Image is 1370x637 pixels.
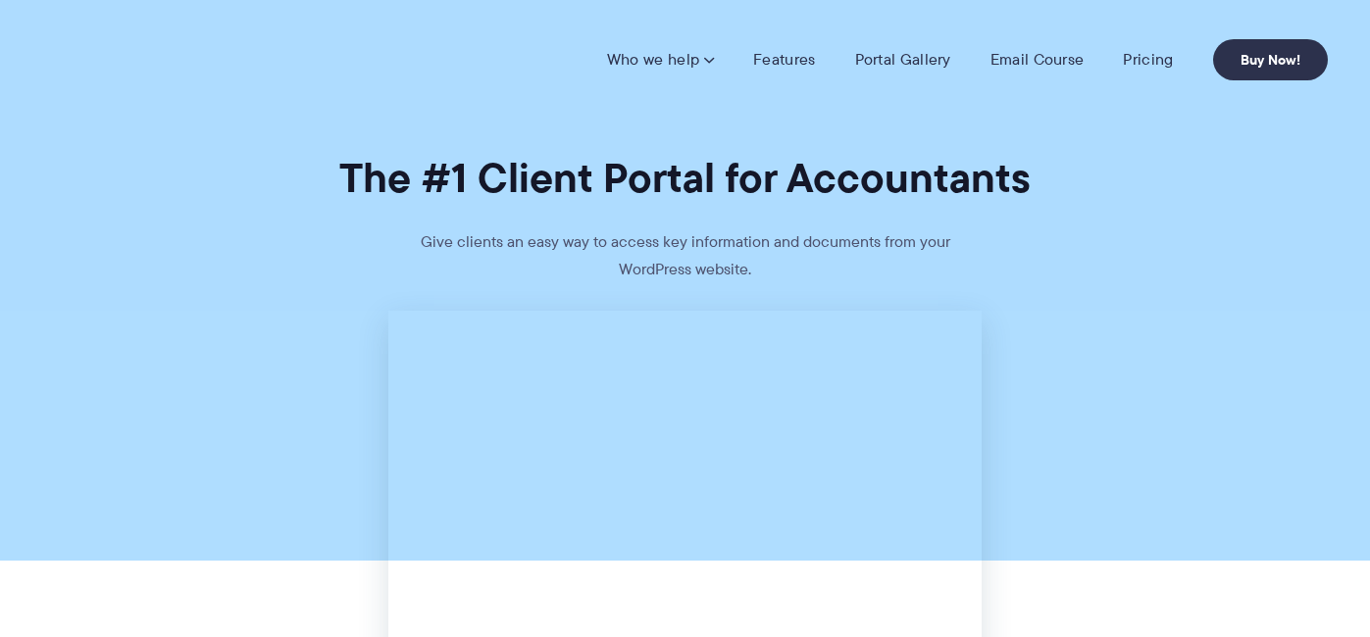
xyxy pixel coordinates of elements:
a: Portal Gallery [855,50,951,70]
p: Give clients an easy way to access key information and documents from your WordPress website. [391,228,980,311]
a: Buy Now! [1213,39,1328,80]
a: Features [753,50,815,70]
a: Who we help [607,50,714,70]
a: Pricing [1123,50,1173,70]
a: Email Course [990,50,1085,70]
